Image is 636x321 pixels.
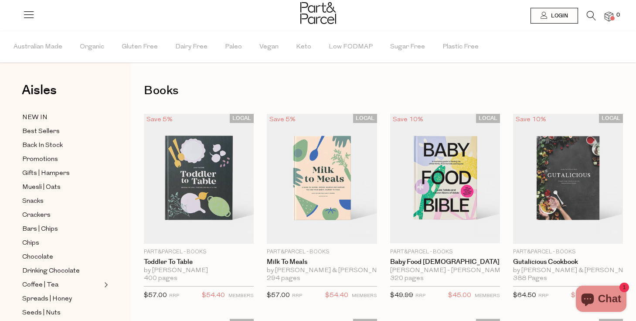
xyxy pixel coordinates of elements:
div: by [PERSON_NAME] [144,267,254,275]
span: $54.40 [325,290,348,301]
span: Plastic Free [442,32,479,62]
span: Coffee | Tea [22,280,58,290]
a: Baby Food [DEMOGRAPHIC_DATA] [390,258,500,266]
p: Part&Parcel - Books [144,248,254,256]
span: Chocolate [22,252,53,263]
inbox-online-store-chat: Shopify online store chat [573,286,629,314]
span: NEW IN [22,113,48,123]
span: $54.40 [202,290,225,301]
span: Snacks [22,196,44,207]
a: Chocolate [22,252,102,263]
img: Part&Parcel [300,2,336,24]
span: Low FODMAP [329,32,373,62]
a: Drinking Chocolate [22,266,102,277]
a: Gifts | Hampers [22,168,102,179]
small: MEMBERS [475,294,500,298]
span: Chips [22,238,39,249]
span: Paleo [225,32,242,62]
a: Gutalicious Cookbook [513,258,623,266]
span: Aisles [22,81,57,100]
a: Aisles [22,84,57,106]
a: Seeds | Nuts [22,307,102,318]
small: MEMBERS [352,294,377,298]
span: Gluten Free [122,32,158,62]
span: Drinking Chocolate [22,266,80,277]
span: Gifts | Hampers [22,168,70,179]
small: RRP [538,294,548,298]
span: Best Sellers [22,126,60,137]
span: Muesli | Oats [22,182,61,193]
a: Best Sellers [22,126,102,137]
div: by [PERSON_NAME] & [PERSON_NAME] [267,267,377,275]
div: Save 10% [513,114,549,126]
div: [PERSON_NAME] - [PERSON_NAME] & [PERSON_NAME] [390,267,500,275]
img: Toddler to Table [144,114,254,244]
div: Save 5% [267,114,298,126]
span: $57.00 [267,292,290,299]
span: Seeds | Nuts [22,308,61,318]
small: RRP [292,294,302,298]
img: Gutalicious Cookbook [513,114,623,244]
span: Dairy Free [175,32,207,62]
span: 294 pages [267,275,300,283]
div: Save 5% [144,114,175,126]
span: LOCAL [230,114,254,123]
span: $58.25 [571,290,594,301]
a: Login [531,8,578,24]
span: LOCAL [353,114,377,123]
span: 0 [614,11,622,19]
button: Expand/Collapse Coffee | Tea [102,280,108,290]
a: Promotions [22,154,102,165]
span: LOCAL [476,114,500,123]
p: Part&Parcel - Books [267,248,377,256]
span: Organic [80,32,104,62]
a: Back In Stock [22,140,102,151]
img: Baby Food Bible [390,114,500,244]
div: Save 10% [390,114,426,126]
a: Snacks [22,196,102,207]
span: Bars | Chips [22,224,58,235]
span: Spreads | Honey [22,294,72,304]
span: 388 Pages [513,275,547,283]
a: Bars | Chips [22,224,102,235]
span: $64.50 [513,292,536,299]
a: Muesli | Oats [22,182,102,193]
div: by [PERSON_NAME] & [PERSON_NAME] [513,267,623,275]
span: Crackers [22,210,51,221]
small: RRP [169,294,179,298]
span: $45.00 [448,290,471,301]
span: Back In Stock [22,140,63,151]
a: Toddler to Table [144,258,254,266]
a: Chips [22,238,102,249]
h1: Books [144,81,623,101]
span: Promotions [22,154,58,165]
span: Australian Made [14,32,62,62]
img: Milk to Meals [267,114,377,244]
span: Keto [296,32,311,62]
span: $57.00 [144,292,167,299]
a: Coffee | Tea [22,280,102,290]
span: Sugar Free [390,32,425,62]
small: RRP [415,294,425,298]
span: LOCAL [599,114,623,123]
a: Crackers [22,210,102,221]
span: 320 pages [390,275,424,283]
span: Vegan [259,32,279,62]
span: $49.99 [390,292,413,299]
span: 400 pages [144,275,177,283]
span: Login [549,12,568,20]
p: Part&Parcel - Books [390,248,500,256]
p: Part&Parcel - Books [513,248,623,256]
a: 0 [605,12,613,21]
small: MEMBERS [228,294,254,298]
a: Spreads | Honey [22,294,102,304]
a: Milk to Meals [267,258,377,266]
a: NEW IN [22,112,102,123]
